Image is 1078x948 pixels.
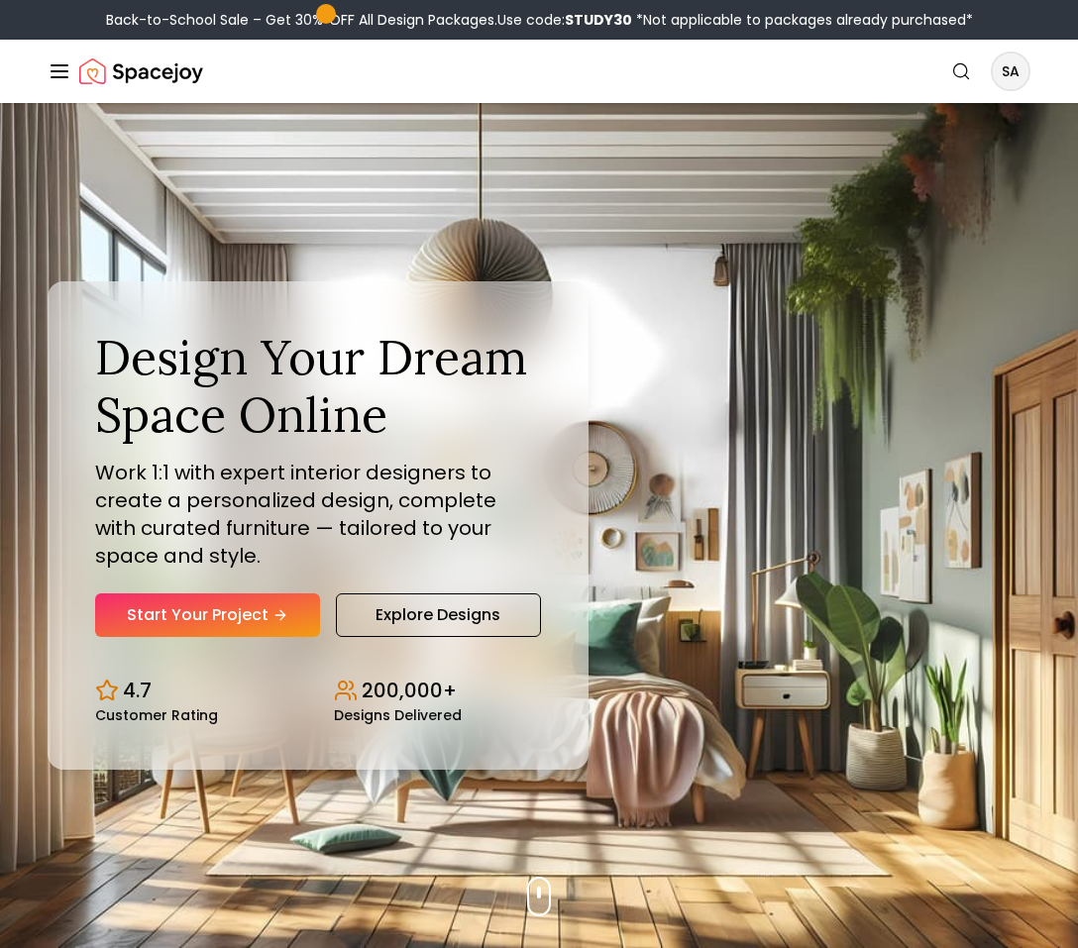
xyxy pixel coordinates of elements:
[79,52,203,91] a: Spacejoy
[95,329,541,443] h1: Design Your Dream Space Online
[95,661,541,722] div: Design stats
[991,52,1030,91] button: SA
[48,40,1030,103] nav: Global
[95,459,541,570] p: Work 1:1 with expert interior designers to create a personalized design, complete with curated fu...
[497,10,632,30] span: Use code:
[565,10,632,30] b: STUDY30
[106,10,973,30] div: Back-to-School Sale – Get 30% OFF All Design Packages.
[334,708,462,722] small: Designs Delivered
[336,593,541,637] a: Explore Designs
[95,708,218,722] small: Customer Rating
[95,593,320,637] a: Start Your Project
[993,53,1028,89] span: SA
[632,10,973,30] span: *Not applicable to packages already purchased*
[123,677,152,704] p: 4.7
[79,52,203,91] img: Spacejoy Logo
[362,677,457,704] p: 200,000+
